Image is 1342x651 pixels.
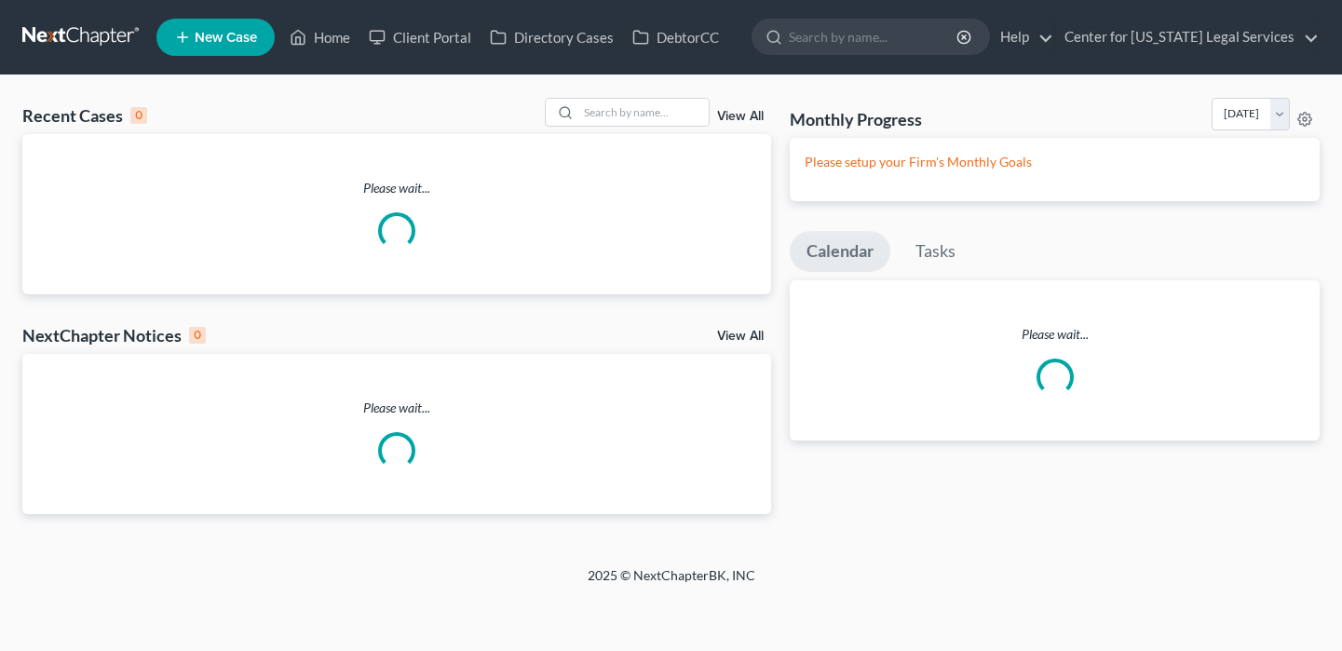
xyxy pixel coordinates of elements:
[22,324,206,346] div: NextChapter Notices
[790,231,890,272] a: Calendar
[717,110,764,123] a: View All
[195,31,257,45] span: New Case
[805,153,1305,171] p: Please setup your Firm's Monthly Goals
[22,104,147,127] div: Recent Cases
[717,330,764,343] a: View All
[899,231,972,272] a: Tasks
[991,20,1053,54] a: Help
[22,179,771,197] p: Please wait...
[578,99,709,126] input: Search by name...
[789,20,959,54] input: Search by name...
[22,399,771,417] p: Please wait...
[280,20,359,54] a: Home
[623,20,728,54] a: DebtorCC
[130,107,147,124] div: 0
[359,20,481,54] a: Client Portal
[790,325,1320,344] p: Please wait...
[141,566,1202,600] div: 2025 © NextChapterBK, INC
[189,327,206,344] div: 0
[790,108,922,130] h3: Monthly Progress
[1055,20,1319,54] a: Center for [US_STATE] Legal Services
[481,20,623,54] a: Directory Cases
